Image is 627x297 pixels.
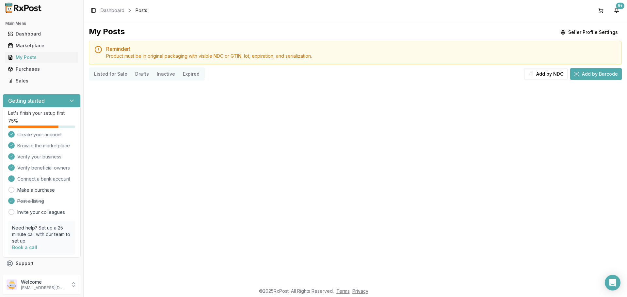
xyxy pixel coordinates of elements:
a: Terms [336,288,350,294]
button: Feedback [3,269,81,281]
div: Dashboard [8,31,75,37]
span: Verify your business [17,154,61,160]
p: Welcome [21,279,66,285]
button: Add by NDC [524,68,568,80]
a: Marketplace [5,40,78,52]
div: Sales [8,78,75,84]
img: RxPost Logo [3,3,44,13]
a: Purchases [5,63,78,75]
p: Need help? Set up a 25 minute call with our team to set up. [12,225,71,244]
button: Seller Profile Settings [556,26,622,38]
a: Make a purchase [17,187,55,193]
h3: Getting started [8,97,45,105]
p: [EMAIL_ADDRESS][DOMAIN_NAME] [21,285,66,290]
button: Listed for Sale [90,69,131,79]
span: Create your account [17,131,62,138]
button: Sales [3,76,81,86]
a: Dashboard [5,28,78,40]
span: Verify beneficial owners [17,165,70,171]
div: Purchases [8,66,75,72]
div: My Posts [8,54,75,61]
a: Invite your colleagues [17,209,65,215]
h5: Reminder! [106,46,616,52]
div: My Posts [89,26,125,38]
img: User avatar [7,279,17,290]
button: 9+ [611,5,622,16]
button: Drafts [131,69,153,79]
span: Post a listing [17,198,44,204]
button: Purchases [3,64,81,74]
a: Sales [5,75,78,87]
p: Let's finish your setup first! [8,110,75,116]
a: Privacy [352,288,368,294]
h2: Main Menu [5,21,78,26]
span: Connect a bank account [17,176,70,182]
span: Posts [136,7,147,14]
button: Marketplace [3,40,81,51]
span: Feedback [16,272,38,278]
a: Dashboard [101,7,124,14]
button: Expired [179,69,203,79]
div: Product must be in original packaging with visible NDC or GTIN, lot, expiration, and serialization. [106,53,616,59]
button: My Posts [3,52,81,63]
button: Inactive [153,69,179,79]
button: Dashboard [3,29,81,39]
div: Open Intercom Messenger [605,275,620,290]
div: Marketplace [8,42,75,49]
a: My Posts [5,52,78,63]
span: Browse the marketplace [17,142,70,149]
button: Add by Barcode [570,68,622,80]
nav: breadcrumb [101,7,147,14]
a: Book a call [12,245,37,250]
div: 9+ [616,3,624,9]
span: 75 % [8,118,18,124]
button: Support [3,258,81,269]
